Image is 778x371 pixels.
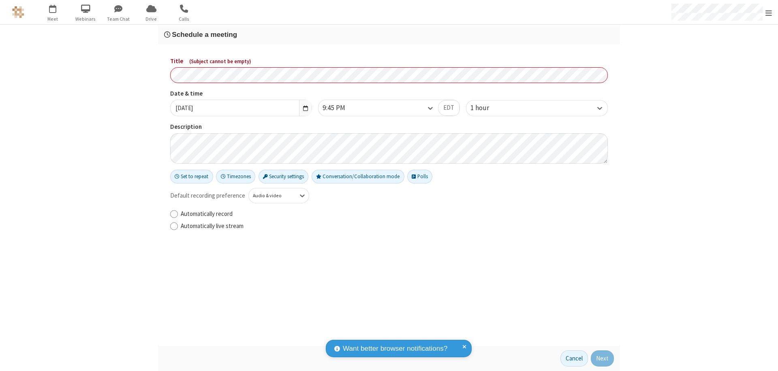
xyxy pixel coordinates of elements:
[189,58,251,65] span: ( Subject cannot be empty )
[253,192,291,199] div: Audio & video
[170,57,608,66] label: Title
[323,103,359,113] div: 9:45 PM
[259,170,309,183] button: Security settings
[170,191,245,200] span: Default recording preference
[170,122,608,132] label: Description
[560,350,588,367] button: Cancel
[181,209,608,219] label: Automatically record
[71,15,101,23] span: Webinars
[216,170,255,183] button: Timezones
[470,103,503,113] div: 1 hour
[170,170,213,183] button: Set to repeat
[591,350,614,367] button: Next
[170,89,312,98] label: Date & time
[181,222,608,231] label: Automatically live stream
[407,170,432,183] button: Polls
[103,15,134,23] span: Team Chat
[169,15,199,23] span: Calls
[438,100,460,116] button: EDT
[343,343,447,354] span: Want better browser notifications?
[172,30,237,38] span: Schedule a meeting
[136,15,167,23] span: Drive
[12,6,24,18] img: QA Selenium DO NOT DELETE OR CHANGE
[312,170,404,183] button: Conversation/Collaboration mode
[38,15,68,23] span: Meet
